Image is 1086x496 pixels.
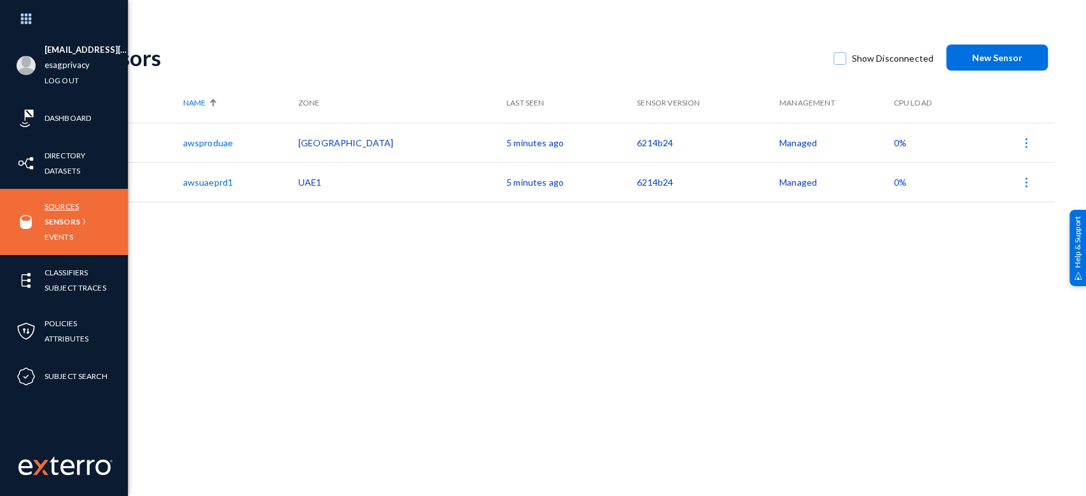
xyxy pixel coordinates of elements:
[637,162,779,202] td: 6214b24
[298,123,506,162] td: [GEOGRAPHIC_DATA]
[506,123,637,162] td: 5 minutes ago
[637,83,779,123] th: Sensor Version
[45,331,88,346] a: Attributes
[18,456,113,475] img: exterro-work-mark.svg
[45,58,90,72] a: esagprivacy
[45,43,128,58] li: [EMAIL_ADDRESS][DOMAIN_NAME]
[45,199,79,214] a: Sources
[17,212,36,231] img: icon-sources.svg
[17,154,36,173] img: icon-inventory.svg
[45,280,106,295] a: Subject Traces
[972,52,1022,63] span: New Sensor
[851,49,933,68] span: Show Disconnected
[45,163,80,178] a: Datasets
[183,97,205,109] span: Name
[779,162,893,202] td: Managed
[1069,210,1086,286] div: Help & Support
[84,83,183,123] th: Status
[45,265,88,280] a: Classifiers
[45,316,77,331] a: Policies
[1020,176,1033,189] img: icon-more.svg
[1074,272,1082,280] img: help_support.svg
[506,83,637,123] th: Last Seen
[33,460,48,475] img: exterro-logo.svg
[17,271,36,290] img: icon-elements.svg
[893,83,970,123] th: CPU Load
[893,137,906,148] span: 0%
[45,73,79,88] a: Log out
[946,45,1048,71] button: New Sensor
[7,5,45,32] img: app launcher
[298,83,506,123] th: Zone
[45,214,80,229] a: Sensors
[637,123,779,162] td: 6214b24
[183,97,292,109] div: Name
[45,111,91,125] a: Dashboard
[17,322,36,341] img: icon-policies.svg
[45,148,85,163] a: Directory
[779,123,893,162] td: Managed
[17,367,36,386] img: icon-compliance.svg
[45,230,73,244] a: Events
[183,137,233,148] a: awsproduae
[45,369,108,383] a: Subject Search
[893,177,906,188] span: 0%
[17,109,36,128] img: icon-risk-sonar.svg
[17,56,36,75] img: blank-profile-picture.png
[183,177,233,188] a: awsuaeprd1
[779,83,893,123] th: Management
[84,45,821,71] div: Sensors
[298,162,506,202] td: UAE1
[506,162,637,202] td: 5 minutes ago
[1020,137,1033,149] img: icon-more.svg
